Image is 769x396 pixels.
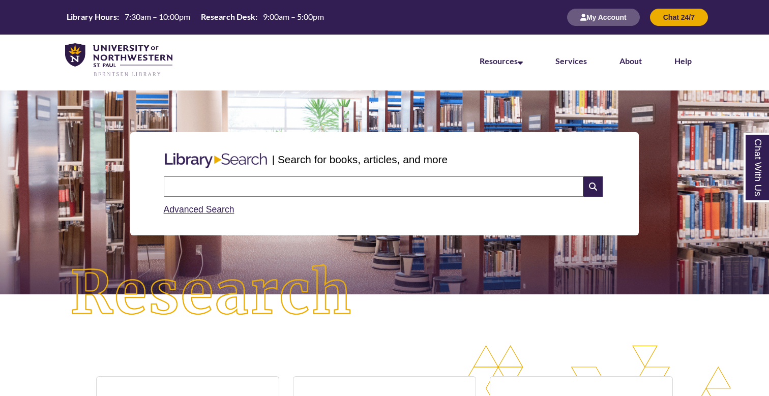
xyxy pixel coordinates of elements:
[650,9,708,26] button: Chat 24/7
[650,13,708,21] a: Chat 24/7
[197,11,259,22] th: Research Desk:
[164,204,234,215] a: Advanced Search
[674,56,692,66] a: Help
[567,9,640,26] button: My Account
[480,56,523,66] a: Resources
[160,149,272,172] img: Libary Search
[567,13,640,21] a: My Account
[555,56,587,66] a: Services
[63,11,328,22] table: Hours Today
[263,12,324,21] span: 9:00am – 5:00pm
[63,11,121,22] th: Library Hours:
[39,233,384,353] img: Research
[63,11,328,23] a: Hours Today
[125,12,190,21] span: 7:30am – 10:00pm
[272,151,448,167] p: | Search for books, articles, and more
[619,56,642,66] a: About
[65,43,172,77] img: UNWSP Library Logo
[583,176,603,197] i: Search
